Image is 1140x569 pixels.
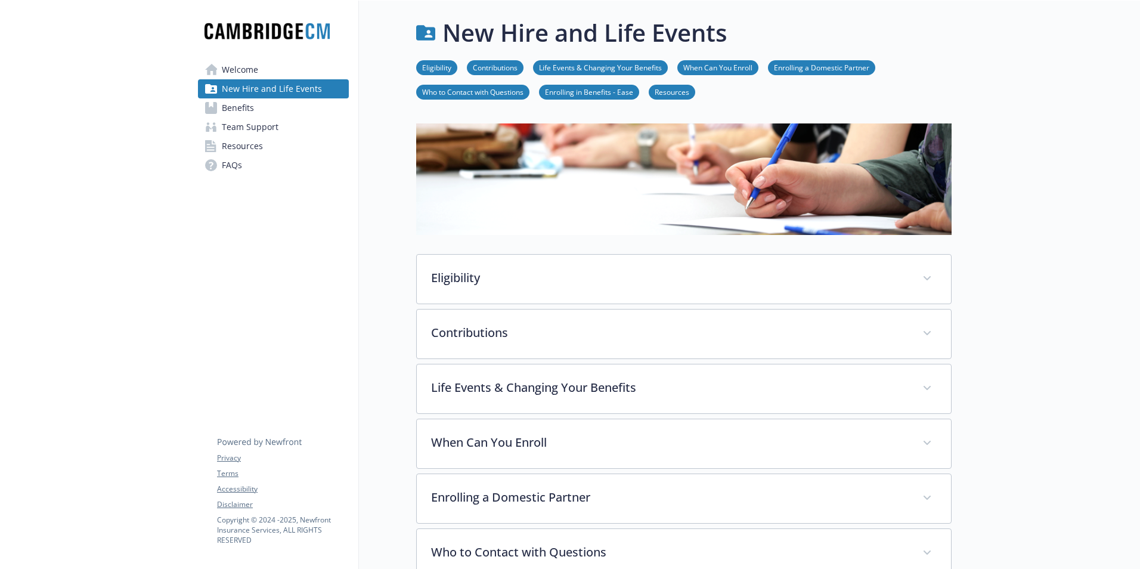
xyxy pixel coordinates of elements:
[198,156,349,175] a: FAQs
[198,98,349,117] a: Benefits
[533,61,668,73] a: Life Events & Changing Your Benefits
[431,269,908,287] p: Eligibility
[677,61,758,73] a: When Can You Enroll
[217,499,348,510] a: Disclaimer
[417,310,951,358] div: Contributions
[539,86,639,97] a: Enrolling in Benefits - Ease
[416,123,952,235] img: new hire page banner
[198,137,349,156] a: Resources
[431,488,908,506] p: Enrolling a Domestic Partner
[217,468,348,479] a: Terms
[431,324,908,342] p: Contributions
[198,117,349,137] a: Team Support
[431,379,908,397] p: Life Events & Changing Your Benefits
[768,61,875,73] a: Enrolling a Domestic Partner
[222,156,242,175] span: FAQs
[431,543,908,561] p: Who to Contact with Questions
[222,137,263,156] span: Resources
[649,86,695,97] a: Resources
[467,61,523,73] a: Contributions
[417,364,951,413] div: Life Events & Changing Your Benefits
[222,60,258,79] span: Welcome
[217,484,348,494] a: Accessibility
[198,60,349,79] a: Welcome
[217,453,348,463] a: Privacy
[416,61,457,73] a: Eligibility
[222,117,278,137] span: Team Support
[417,474,951,523] div: Enrolling a Domestic Partner
[417,255,951,304] div: Eligibility
[416,86,529,97] a: Who to Contact with Questions
[417,419,951,468] div: When Can You Enroll
[222,98,254,117] span: Benefits
[198,79,349,98] a: New Hire and Life Events
[217,515,348,545] p: Copyright © 2024 - 2025 , Newfront Insurance Services, ALL RIGHTS RESERVED
[442,15,727,51] h1: New Hire and Life Events
[431,434,908,452] p: When Can You Enroll
[222,79,322,98] span: New Hire and Life Events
